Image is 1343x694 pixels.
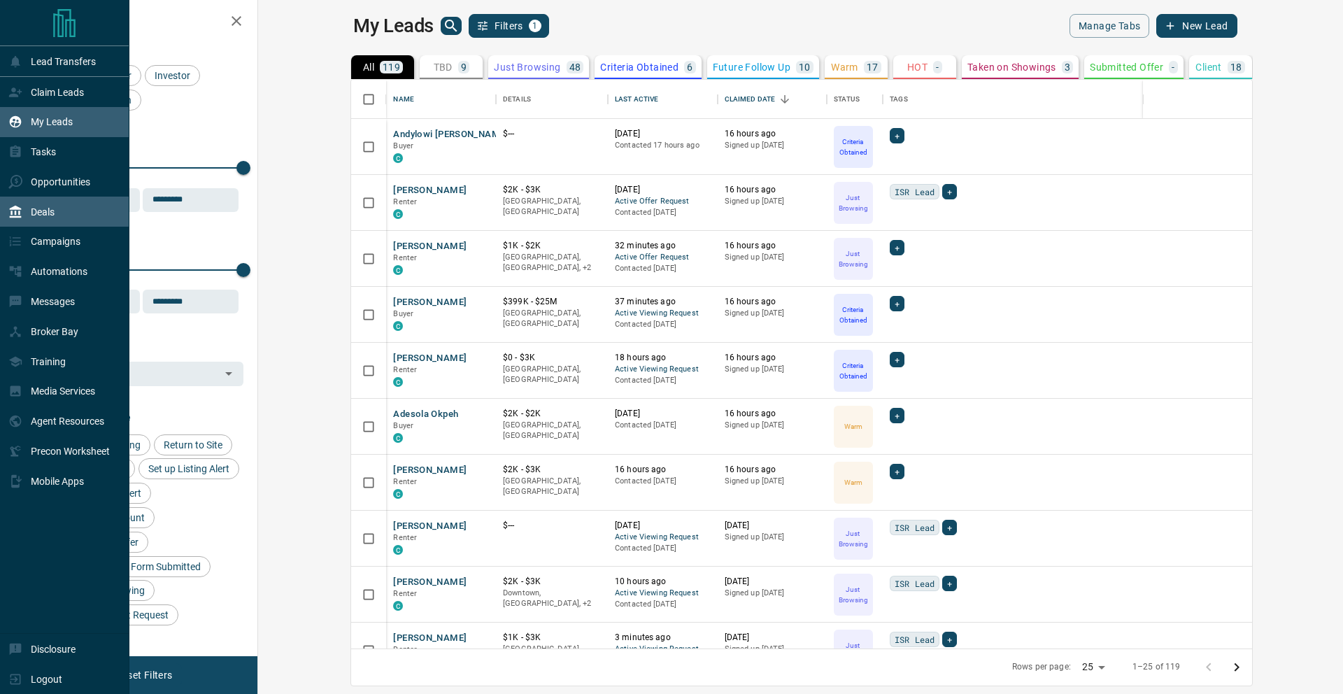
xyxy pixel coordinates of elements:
[725,520,820,532] p: [DATE]
[145,65,200,86] div: Investor
[615,599,711,610] p: Contacted [DATE]
[947,185,952,199] span: +
[725,632,820,644] p: [DATE]
[799,62,811,72] p: 10
[393,240,467,253] button: [PERSON_NAME]
[393,520,467,533] button: [PERSON_NAME]
[834,80,860,119] div: Status
[615,464,711,476] p: 16 hours ago
[393,365,417,374] span: Renter
[947,632,952,646] span: +
[725,576,820,588] p: [DATE]
[600,62,678,72] p: Criteria Obtained
[615,375,711,386] p: Contacted [DATE]
[393,265,403,275] div: condos.ca
[615,140,711,151] p: Contacted 17 hours ago
[725,184,820,196] p: 16 hours ago
[1090,62,1163,72] p: Submitted Offer
[393,296,467,309] button: [PERSON_NAME]
[383,62,400,72] p: 119
[615,408,711,420] p: [DATE]
[895,465,900,479] span: +
[393,632,467,645] button: [PERSON_NAME]
[159,439,227,451] span: Return to Site
[725,464,820,476] p: 16 hours ago
[725,80,776,119] div: Claimed Date
[45,14,243,31] h2: Filters
[713,62,790,72] p: Future Follow Up
[936,62,939,72] p: -
[835,192,872,213] p: Just Browsing
[725,308,820,319] p: Signed up [DATE]
[503,420,601,441] p: [GEOGRAPHIC_DATA], [GEOGRAPHIC_DATA]
[831,62,858,72] p: Warm
[393,533,417,542] span: Renter
[393,589,417,598] span: Renter
[895,129,900,143] span: +
[942,184,957,199] div: +
[615,420,711,431] p: Contacted [DATE]
[615,476,711,487] p: Contacted [DATE]
[393,601,403,611] div: condos.ca
[1172,62,1174,72] p: -
[393,433,403,443] div: condos.ca
[393,421,413,430] span: Buyer
[503,196,601,218] p: [GEOGRAPHIC_DATA], [GEOGRAPHIC_DATA]
[1070,14,1149,38] button: Manage Tabs
[615,588,711,600] span: Active Viewing Request
[393,253,417,262] span: Renter
[827,80,883,119] div: Status
[1012,661,1071,673] p: Rows per page:
[615,207,711,218] p: Contacted [DATE]
[883,80,1321,119] div: Tags
[353,15,434,37] h1: My Leads
[895,520,935,534] span: ISR Lead
[393,408,458,421] button: Adesola Okpeh
[615,644,711,656] span: Active Viewing Request
[615,296,711,308] p: 37 minutes ago
[895,353,900,367] span: +
[725,140,820,151] p: Signed up [DATE]
[441,17,462,35] button: search button
[967,62,1056,72] p: Taken on Showings
[942,632,957,647] div: +
[393,141,413,150] span: Buyer
[895,576,935,590] span: ISR Lead
[363,62,374,72] p: All
[890,240,904,255] div: +
[138,458,239,479] div: Set up Listing Alert
[942,576,957,591] div: +
[835,640,872,661] p: Just Browsing
[393,464,467,477] button: [PERSON_NAME]
[687,62,692,72] p: 6
[434,62,453,72] p: TBD
[615,576,711,588] p: 10 hours ago
[393,209,403,219] div: condos.ca
[615,319,711,330] p: Contacted [DATE]
[503,364,601,385] p: [GEOGRAPHIC_DATA], [GEOGRAPHIC_DATA]
[393,184,467,197] button: [PERSON_NAME]
[503,464,601,476] p: $2K - $3K
[615,252,711,264] span: Active Offer Request
[106,663,181,687] button: Reset Filters
[393,352,467,365] button: [PERSON_NAME]
[725,532,820,543] p: Signed up [DATE]
[895,297,900,311] span: +
[615,263,711,274] p: Contacted [DATE]
[890,352,904,367] div: +
[393,197,417,206] span: Renter
[393,153,403,163] div: condos.ca
[393,489,403,499] div: condos.ca
[503,644,601,665] p: North York, Toronto
[615,520,711,532] p: [DATE]
[890,80,908,119] div: Tags
[725,476,820,487] p: Signed up [DATE]
[725,644,820,655] p: Signed up [DATE]
[503,128,601,140] p: $---
[890,128,904,143] div: +
[503,80,531,119] div: Details
[725,588,820,599] p: Signed up [DATE]
[503,184,601,196] p: $2K - $3K
[503,588,601,609] p: Midtown | Central, Toronto
[775,90,795,109] button: Sort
